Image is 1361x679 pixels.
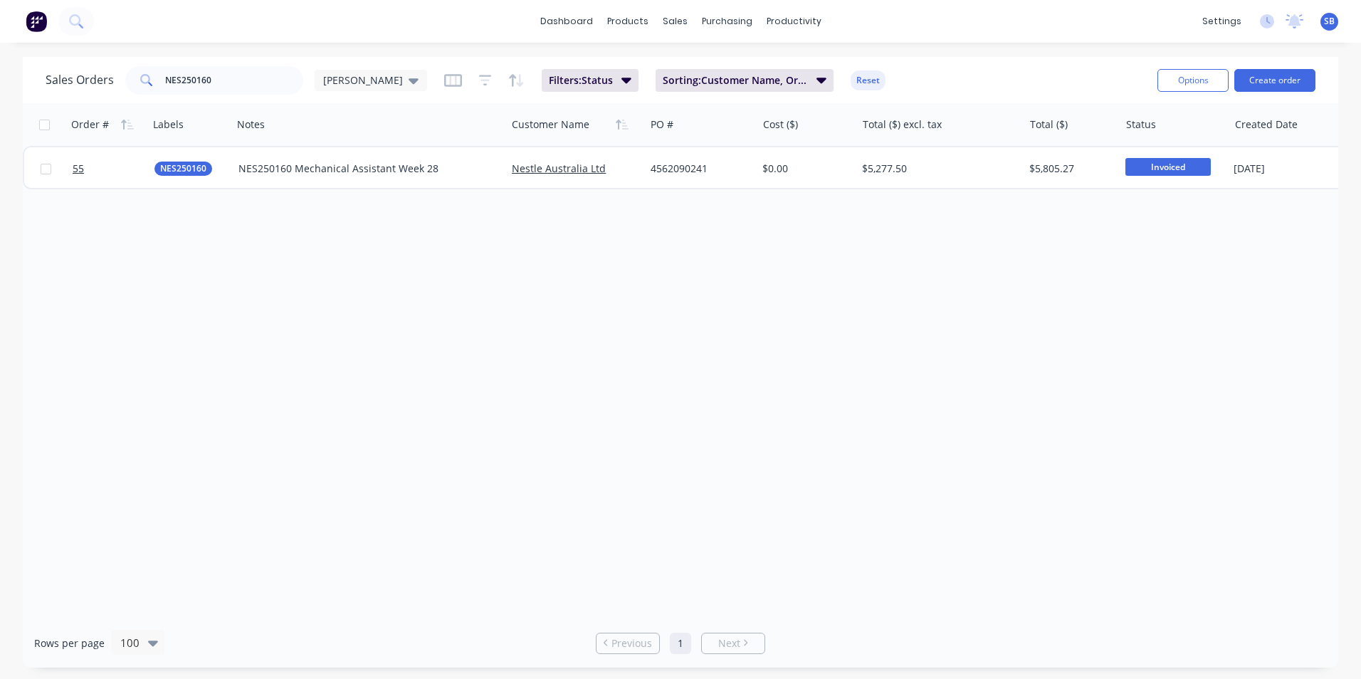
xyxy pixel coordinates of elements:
div: Customer Name [512,117,589,132]
button: Sorting:Customer Name, Order # [656,69,834,92]
span: Rows per page [34,636,105,651]
span: [PERSON_NAME] [323,73,403,88]
button: Reset [851,70,886,90]
span: Sorting: Customer Name, Order # [663,73,808,88]
div: purchasing [695,11,760,32]
ul: Pagination [590,633,771,654]
div: $5,277.50 [862,162,1010,176]
span: NES250160 [160,162,206,176]
div: productivity [760,11,829,32]
button: Options [1157,69,1229,92]
div: Order # [71,117,109,132]
a: 55 [73,147,154,190]
button: Filters:Status [542,69,639,92]
div: Total ($) [1030,117,1068,132]
div: Labels [153,117,184,132]
div: settings [1195,11,1249,32]
img: Factory [26,11,47,32]
div: Total ($) excl. tax [863,117,942,132]
span: Next [718,636,740,651]
span: 55 [73,162,84,176]
span: SB [1324,15,1335,28]
div: $5,805.27 [1029,162,1110,176]
div: Created Date [1235,117,1298,132]
a: Previous page [597,636,659,651]
span: Invoiced [1125,158,1211,176]
button: NES250160 [154,162,212,176]
div: PO # [651,117,673,132]
div: products [600,11,656,32]
div: NES250160 Mechanical Assistant Week 28 [238,162,488,176]
span: Filters: Status [549,73,613,88]
div: 4562090241 [651,162,746,176]
span: Previous [611,636,652,651]
button: Create order [1234,69,1315,92]
div: Status [1126,117,1156,132]
div: Notes [237,117,265,132]
div: Cost ($) [763,117,798,132]
a: Nestle Australia Ltd [512,162,606,175]
h1: Sales Orders [46,73,114,87]
div: [DATE] [1234,162,1340,176]
a: Next page [702,636,764,651]
div: $0.00 [762,162,846,176]
a: dashboard [533,11,600,32]
a: Page 1 is your current page [670,633,691,654]
div: sales [656,11,695,32]
input: Search... [165,66,304,95]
